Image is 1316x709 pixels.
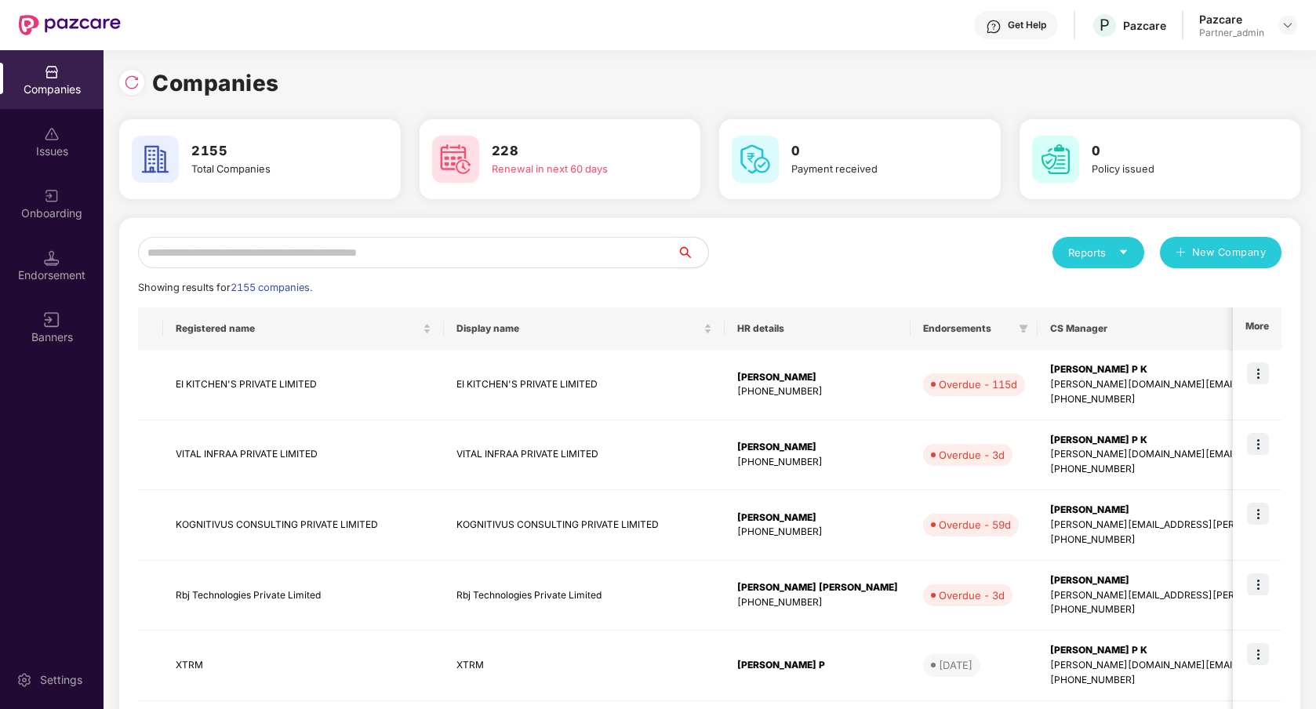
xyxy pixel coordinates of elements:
[1068,245,1129,260] div: Reports
[1192,245,1267,260] span: New Company
[791,141,958,162] h3: 0
[1247,362,1269,384] img: icon
[939,587,1005,603] div: Overdue - 3d
[163,350,444,420] td: EI KITCHEN'S PRIVATE LIMITED
[231,282,312,293] span: 2155 companies.
[124,75,140,90] img: svg+xml;base64,PHN2ZyBpZD0iUmVsb2FkLTMyeDMyIiB4bWxucz0iaHR0cDovL3d3dy53My5vcmcvMjAwMC9zdmciIHdpZH...
[19,15,121,35] img: New Pazcare Logo
[44,126,60,142] img: svg+xml;base64,PHN2ZyBpZD0iSXNzdWVzX2Rpc2FibGVkIiB4bWxucz0iaHR0cDovL3d3dy53My5vcmcvMjAwMC9zdmciIH...
[444,561,725,631] td: Rbj Technologies Private Limited
[191,141,358,162] h3: 2155
[1092,162,1258,177] div: Policy issued
[939,447,1005,463] div: Overdue - 3d
[44,312,60,328] img: svg+xml;base64,PHN2ZyB3aWR0aD0iMTYiIGhlaWdodD0iMTYiIHZpZXdCb3g9IjAgMCAxNiAxNiIgZmlsbD0ibm9uZSIgeG...
[725,307,911,350] th: HR details
[444,490,725,561] td: KOGNITIVUS CONSULTING PRIVATE LIMITED
[939,517,1011,533] div: Overdue - 59d
[737,525,898,540] div: [PHONE_NUMBER]
[1016,319,1031,338] span: filter
[444,420,725,491] td: VITAL INFRAA PRIVATE LIMITED
[456,322,700,335] span: Display name
[132,136,179,183] img: svg+xml;base64,PHN2ZyB4bWxucz0iaHR0cDovL3d3dy53My5vcmcvMjAwMC9zdmciIHdpZHRoPSI2MCIgaGVpZ2h0PSI2MC...
[1032,136,1079,183] img: svg+xml;base64,PHN2ZyB4bWxucz0iaHR0cDovL3d3dy53My5vcmcvMjAwMC9zdmciIHdpZHRoPSI2MCIgaGVpZ2h0PSI2MC...
[176,322,420,335] span: Registered name
[986,19,1002,35] img: svg+xml;base64,PHN2ZyBpZD0iSGVscC0zMngzMiIgeG1sbnM9Imh0dHA6Ly93d3cudzMub3JnLzIwMDAvc3ZnIiB3aWR0aD...
[163,561,444,631] td: Rbj Technologies Private Limited
[737,440,898,455] div: [PERSON_NAME]
[163,490,444,561] td: KOGNITIVUS CONSULTING PRIVATE LIMITED
[732,136,779,183] img: svg+xml;base64,PHN2ZyB4bWxucz0iaHR0cDovL3d3dy53My5vcmcvMjAwMC9zdmciIHdpZHRoPSI2MCIgaGVpZ2h0PSI2MC...
[737,384,898,399] div: [PHONE_NUMBER]
[138,282,312,293] span: Showing results for
[1092,141,1258,162] h3: 0
[737,511,898,525] div: [PERSON_NAME]
[444,631,725,701] td: XTRM
[791,162,958,177] div: Payment received
[44,188,60,204] img: svg+xml;base64,PHN2ZyB3aWR0aD0iMjAiIGhlaWdodD0iMjAiIHZpZXdCb3g9IjAgMCAyMCAyMCIgZmlsbD0ibm9uZSIgeG...
[1247,503,1269,525] img: icon
[444,350,725,420] td: EI KITCHEN'S PRIVATE LIMITED
[1160,237,1281,268] button: plusNew Company
[676,246,708,259] span: search
[737,370,898,385] div: [PERSON_NAME]
[1247,433,1269,455] img: icon
[1233,307,1281,350] th: More
[16,672,32,688] img: svg+xml;base64,PHN2ZyBpZD0iU2V0dGluZy0yMHgyMCIgeG1sbnM9Imh0dHA6Ly93d3cudzMub3JnLzIwMDAvc3ZnIiB3aW...
[923,322,1012,335] span: Endorsements
[163,420,444,491] td: VITAL INFRAA PRIVATE LIMITED
[939,657,972,673] div: [DATE]
[1176,247,1186,260] span: plus
[1019,324,1028,333] span: filter
[163,631,444,701] td: XTRM
[163,307,444,350] th: Registered name
[191,162,358,177] div: Total Companies
[432,136,479,183] img: svg+xml;base64,PHN2ZyB4bWxucz0iaHR0cDovL3d3dy53My5vcmcvMjAwMC9zdmciIHdpZHRoPSI2MCIgaGVpZ2h0PSI2MC...
[1247,573,1269,595] img: icon
[444,307,725,350] th: Display name
[1281,19,1294,31] img: svg+xml;base64,PHN2ZyBpZD0iRHJvcGRvd24tMzJ4MzIiIHhtbG5zPSJodHRwOi8vd3d3LnczLm9yZy8yMDAwL3N2ZyIgd2...
[1199,27,1264,39] div: Partner_admin
[676,237,709,268] button: search
[737,580,898,595] div: [PERSON_NAME] [PERSON_NAME]
[492,162,658,177] div: Renewal in next 60 days
[35,672,87,688] div: Settings
[1199,12,1264,27] div: Pazcare
[44,250,60,266] img: svg+xml;base64,PHN2ZyB3aWR0aD0iMTQuNSIgaGVpZ2h0PSIxNC41IiB2aWV3Qm94PSIwIDAgMTYgMTYiIGZpbGw9Im5vbm...
[1100,16,1110,35] span: P
[737,595,898,610] div: [PHONE_NUMBER]
[1123,18,1166,33] div: Pazcare
[737,455,898,470] div: [PHONE_NUMBER]
[737,658,898,673] div: [PERSON_NAME] P
[939,376,1017,392] div: Overdue - 115d
[1247,643,1269,665] img: icon
[152,66,279,100] h1: Companies
[44,64,60,80] img: svg+xml;base64,PHN2ZyBpZD0iQ29tcGFuaWVzIiB4bWxucz0iaHR0cDovL3d3dy53My5vcmcvMjAwMC9zdmciIHdpZHRoPS...
[1118,247,1129,257] span: caret-down
[1008,19,1046,31] div: Get Help
[492,141,658,162] h3: 228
